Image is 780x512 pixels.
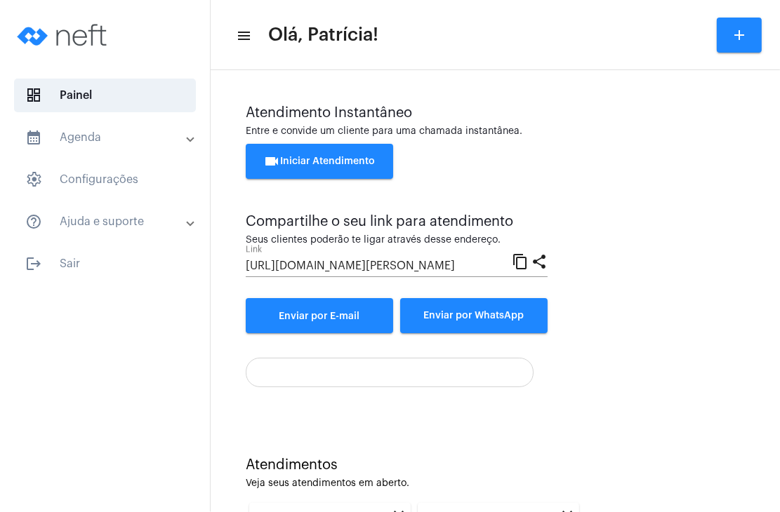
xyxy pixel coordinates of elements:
span: Iniciar Atendimento [264,156,376,166]
div: Veja seus atendimentos em aberto. [246,478,745,489]
div: Entre e convide um cliente para uma chamada instantânea. [246,126,745,137]
span: Enviar por E-mail [279,311,360,321]
mat-icon: sidenav icon [25,213,42,230]
button: Iniciar Atendimento [246,144,393,179]
span: sidenav icon [25,87,42,104]
div: Atendimento Instantâneo [246,105,745,121]
mat-panel-title: Ajuda e suporte [25,213,187,230]
div: Compartilhe o seu link para atendimento [246,214,548,229]
div: Atendimentos [246,457,745,473]
img: logo-neft-novo-2.png [11,7,117,63]
mat-icon: videocam [264,153,281,170]
mat-icon: add [731,27,748,43]
mat-icon: sidenav icon [25,129,42,146]
mat-icon: sidenav icon [25,255,42,272]
div: Seus clientes poderão te ligar através desse endereço. [246,235,548,245]
mat-expansion-panel-header: sidenav iconAgenda [8,121,210,154]
mat-expansion-panel-header: sidenav iconAjuda e suporte [8,205,210,238]
mat-icon: content_copy [512,252,529,269]
span: Painel [14,79,196,112]
mat-icon: share [531,252,548,269]
span: Enviar por WhatsApp [424,311,524,321]
mat-icon: sidenav icon [236,27,250,44]
button: Enviar por WhatsApp [400,298,548,333]
span: Olá, Patrícia! [268,24,378,46]
mat-panel-title: Agenda [25,129,187,146]
span: Configurações [14,163,196,196]
a: Enviar por E-mail [246,298,393,333]
span: sidenav icon [25,171,42,188]
span: Sair [14,247,196,281]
